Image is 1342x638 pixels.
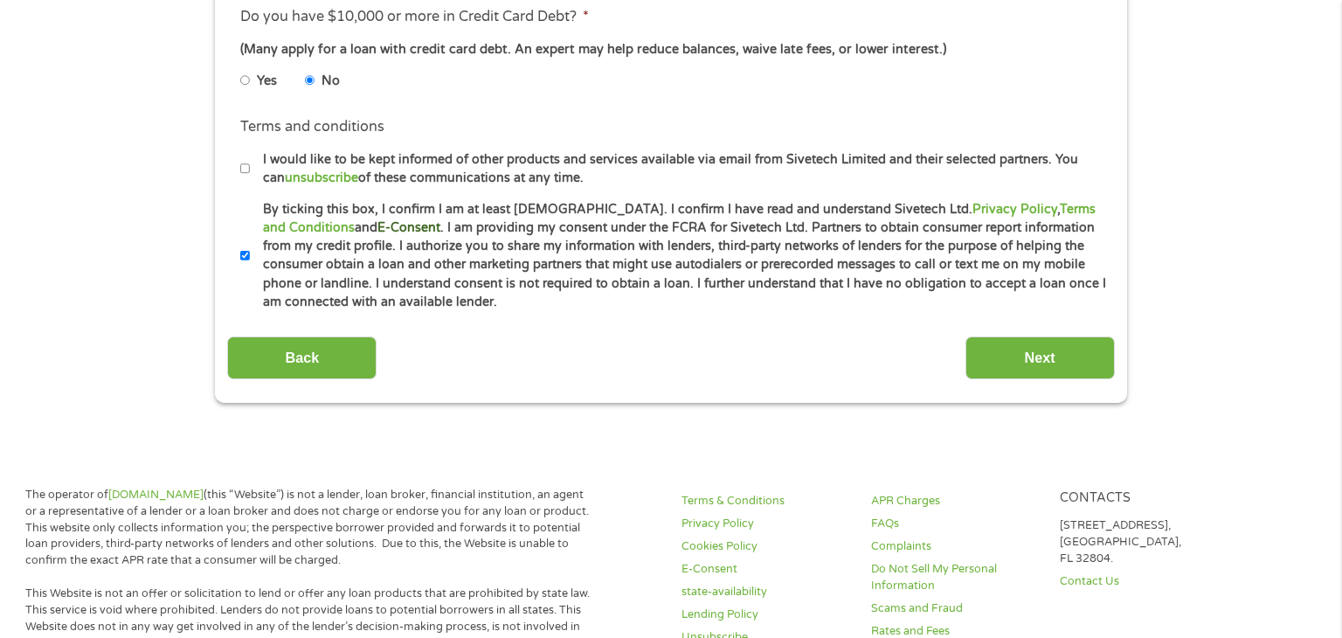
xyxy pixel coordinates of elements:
a: Contact Us [1060,573,1228,590]
a: Complaints [871,538,1039,555]
a: APR Charges [871,493,1039,510]
div: (Many apply for a loan with credit card debt. An expert may help reduce balances, waive late fees... [240,40,1102,59]
a: state-availability [681,584,849,600]
p: [STREET_ADDRESS], [GEOGRAPHIC_DATA], FL 32804. [1060,517,1228,567]
a: Terms and Conditions [263,202,1096,235]
a: [DOMAIN_NAME] [108,488,204,502]
h4: Contacts [1060,490,1228,507]
a: Privacy Policy [681,516,849,532]
a: unsubscribe [285,170,358,185]
label: No [322,72,340,91]
input: Back [227,336,377,379]
label: By ticking this box, I confirm I am at least [DEMOGRAPHIC_DATA]. I confirm I have read and unders... [250,200,1107,312]
a: Scams and Fraud [871,600,1039,617]
a: E-Consent [377,220,440,235]
a: Terms & Conditions [681,493,849,510]
p: The operator of (this “Website”) is not a lender, loan broker, financial institution, an agent or... [25,487,592,569]
a: Do Not Sell My Personal Information [871,561,1039,594]
a: Privacy Policy [972,202,1057,217]
label: Yes [257,72,277,91]
input: Next [965,336,1115,379]
a: Cookies Policy [681,538,849,555]
a: E-Consent [681,561,849,578]
a: FAQs [871,516,1039,532]
a: Lending Policy [681,607,849,623]
label: I would like to be kept informed of other products and services available via email from Sivetech... [250,150,1107,188]
label: Do you have $10,000 or more in Credit Card Debt? [240,8,589,26]
label: Terms and conditions [240,118,384,136]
